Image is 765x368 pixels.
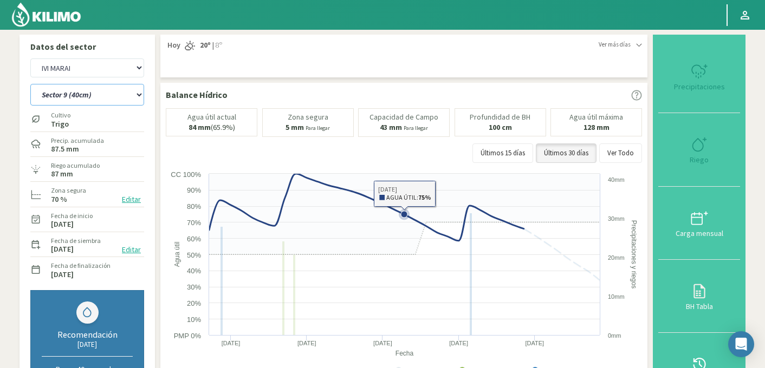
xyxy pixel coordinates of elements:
div: Riego [662,156,737,163]
div: Precipitaciones [662,83,737,90]
text: CC 100% [171,170,201,179]
text: 10mm [608,293,625,300]
label: 87 mm [51,170,73,178]
b: 84 mm [189,122,211,132]
label: Trigo [51,121,70,128]
label: Fecha de finalización [51,261,111,271]
text: 90% [187,186,201,194]
label: Cultivo [51,110,70,120]
text: Agua útil [173,241,181,267]
text: Precipitaciones y riegos [630,220,638,288]
label: Fecha de inicio [51,211,93,221]
b: 100 cm [489,122,512,132]
button: Carga mensual [658,187,740,260]
text: [DATE] [526,340,544,346]
text: 20mm [608,254,625,261]
text: Fecha [396,350,414,357]
text: 40mm [608,176,625,183]
label: Riego acumulado [51,161,100,170]
text: 20% [187,299,201,307]
text: [DATE] [449,340,468,346]
span: 8º [214,40,222,51]
button: BH Tabla [658,260,740,333]
small: Para llegar [306,124,330,132]
label: 87.5 mm [51,146,79,153]
img: Kilimo [11,2,82,28]
text: 30mm [608,215,625,222]
label: [DATE] [51,221,74,228]
button: Editar [119,244,144,256]
text: PMP 0% [174,332,202,340]
b: 128 mm [584,122,610,132]
div: [DATE] [42,340,133,349]
text: 80% [187,202,201,211]
p: Agua útil máxima [569,113,623,121]
label: Zona segura [51,186,86,195]
div: BH Tabla [662,303,737,310]
text: 40% [187,267,201,275]
button: Últimos 30 días [536,143,597,163]
text: 10% [187,316,201,324]
button: Editar [119,193,144,206]
p: Agua útil actual [187,113,236,121]
text: 0mm [608,332,621,339]
strong: 20º [200,40,211,50]
text: 60% [187,235,201,243]
div: Recomendación [42,329,133,340]
span: Hoy [166,40,180,51]
text: [DATE] [373,340,392,346]
p: Profundidad de BH [470,113,530,121]
small: Para llegar [404,124,428,132]
button: Últimos 15 días [472,143,533,163]
div: Open Intercom Messenger [728,331,754,357]
label: [DATE] [51,271,74,278]
text: 50% [187,251,201,259]
button: Ver Todo [599,143,642,163]
text: [DATE] [297,340,316,346]
p: Zona segura [288,113,328,121]
text: [DATE] [222,340,241,346]
span: Ver más días [599,40,631,49]
p: (65.9%) [189,123,235,132]
label: 70 % [51,196,67,203]
p: Capacidad de Campo [369,113,438,121]
p: Datos del sector [30,40,144,53]
b: 5 mm [286,122,304,132]
button: Precipitaciones [658,40,740,113]
text: 30% [187,283,201,291]
div: Carga mensual [662,229,737,237]
label: Fecha de siembra [51,236,101,246]
text: 70% [187,219,201,227]
label: Precip. acumulada [51,136,104,146]
button: Riego [658,113,740,186]
p: Balance Hídrico [166,88,228,101]
b: 43 mm [380,122,402,132]
span: | [212,40,214,51]
label: [DATE] [51,246,74,253]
